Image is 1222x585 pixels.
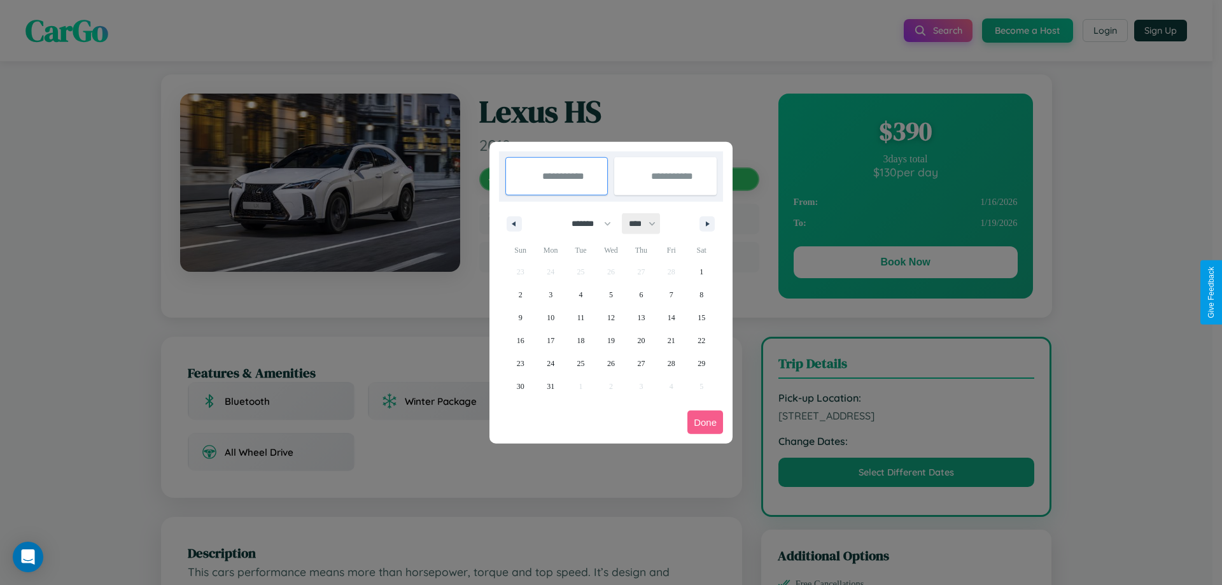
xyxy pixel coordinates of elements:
span: Thu [626,240,656,260]
button: 5 [596,283,626,306]
button: 13 [626,306,656,329]
span: Wed [596,240,626,260]
span: 27 [637,352,645,375]
span: 19 [607,329,615,352]
span: 3 [549,283,552,306]
button: 11 [566,306,596,329]
button: 30 [505,375,535,398]
button: 14 [656,306,686,329]
button: 10 [535,306,565,329]
button: 12 [596,306,626,329]
button: 19 [596,329,626,352]
button: 20 [626,329,656,352]
span: 29 [698,352,705,375]
button: 2 [505,283,535,306]
button: 3 [535,283,565,306]
span: 25 [577,352,585,375]
span: 18 [577,329,585,352]
button: 4 [566,283,596,306]
span: 4 [579,283,583,306]
span: 11 [577,306,585,329]
span: 21 [668,329,675,352]
span: 15 [698,306,705,329]
span: 31 [547,375,554,398]
span: Sat [687,240,717,260]
button: 29 [687,352,717,375]
button: 7 [656,283,686,306]
button: 25 [566,352,596,375]
button: 23 [505,352,535,375]
button: 6 [626,283,656,306]
span: 30 [517,375,524,398]
span: 22 [698,329,705,352]
span: 5 [609,283,613,306]
span: 2 [519,283,523,306]
span: 12 [607,306,615,329]
button: 24 [535,352,565,375]
span: Mon [535,240,565,260]
button: 22 [687,329,717,352]
span: 13 [637,306,645,329]
span: 1 [699,260,703,283]
div: Give Feedback [1207,267,1216,318]
button: 17 [535,329,565,352]
button: 1 [687,260,717,283]
span: 17 [547,329,554,352]
button: 28 [656,352,686,375]
span: 14 [668,306,675,329]
span: 7 [670,283,673,306]
button: 31 [535,375,565,398]
span: 6 [639,283,643,306]
span: 8 [699,283,703,306]
button: 8 [687,283,717,306]
button: Done [687,411,723,434]
span: 28 [668,352,675,375]
span: Tue [566,240,596,260]
span: 20 [637,329,645,352]
span: Sun [505,240,535,260]
span: 10 [547,306,554,329]
span: 26 [607,352,615,375]
span: 16 [517,329,524,352]
div: Open Intercom Messenger [13,542,43,572]
button: 26 [596,352,626,375]
button: 15 [687,306,717,329]
button: 27 [626,352,656,375]
button: 16 [505,329,535,352]
button: 21 [656,329,686,352]
button: 9 [505,306,535,329]
span: 23 [517,352,524,375]
span: Fri [656,240,686,260]
span: 24 [547,352,554,375]
button: 18 [566,329,596,352]
span: 9 [519,306,523,329]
